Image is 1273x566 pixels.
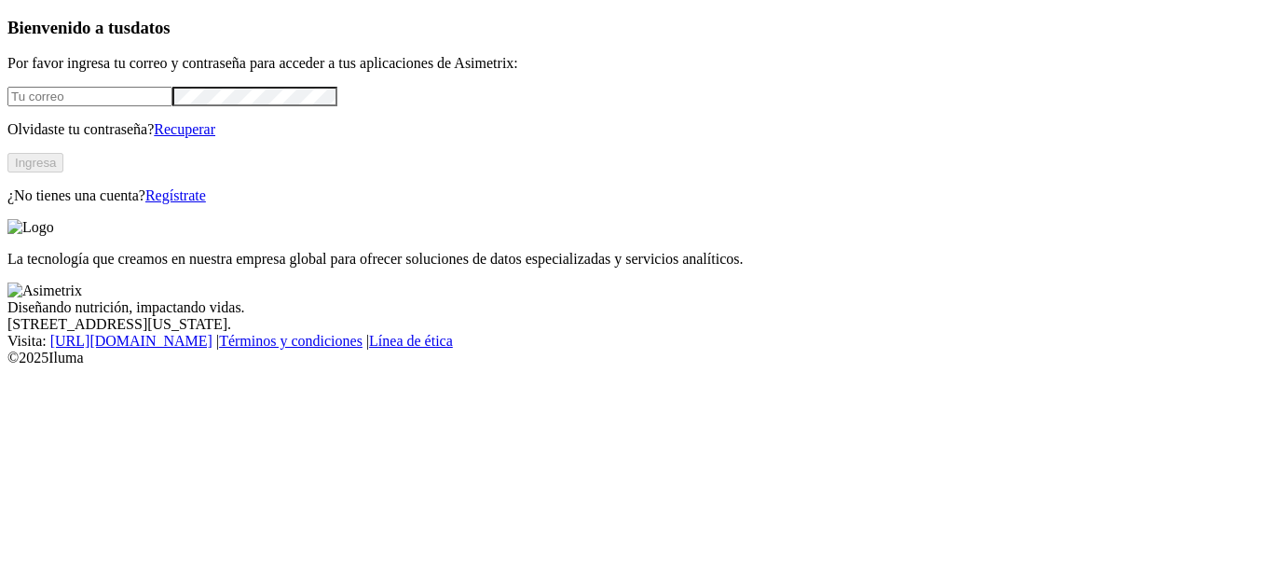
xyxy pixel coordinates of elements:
div: [STREET_ADDRESS][US_STATE]. [7,316,1266,333]
div: © 2025 Iluma [7,350,1266,366]
p: La tecnología que creamos en nuestra empresa global para ofrecer soluciones de datos especializad... [7,251,1266,268]
p: ¿No tienes una cuenta? [7,187,1266,204]
a: Línea de ética [369,333,453,349]
a: Regístrate [145,187,206,203]
a: [URL][DOMAIN_NAME] [50,333,212,349]
button: Ingresa [7,153,63,173]
h3: Bienvenido a tus [7,18,1266,38]
img: Asimetrix [7,283,82,299]
span: datos [130,18,171,37]
div: Diseñando nutrición, impactando vidas. [7,299,1266,316]
p: Por favor ingresa tu correo y contraseña para acceder a tus aplicaciones de Asimetrix: [7,55,1266,72]
div: Visita : | | [7,333,1266,350]
a: Recuperar [154,121,215,137]
input: Tu correo [7,87,172,106]
a: Términos y condiciones [219,333,363,349]
img: Logo [7,219,54,236]
p: Olvidaste tu contraseña? [7,121,1266,138]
